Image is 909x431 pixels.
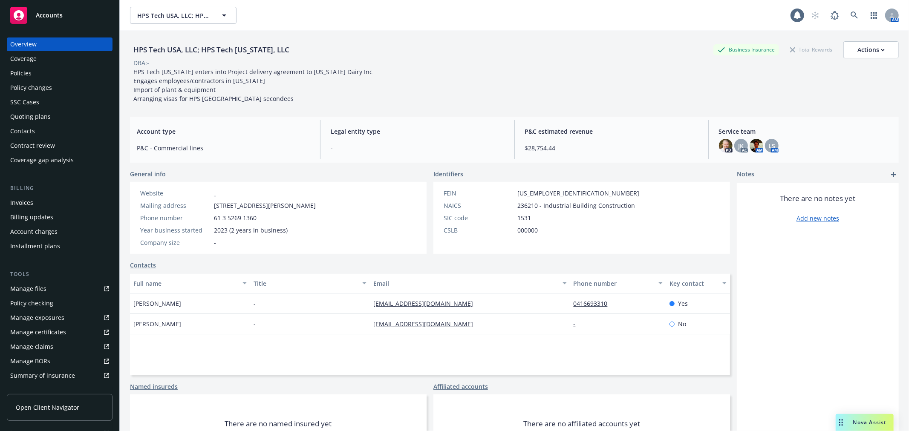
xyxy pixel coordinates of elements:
[130,382,178,391] a: Named insureds
[10,239,60,253] div: Installment plans
[857,42,885,58] div: Actions
[130,7,237,24] button: HPS Tech USA, LLC; HPS Tech [US_STATE], LLC
[214,226,288,235] span: 2023 (2 years in business)
[137,11,211,20] span: HPS Tech USA, LLC; HPS Tech [US_STATE], LLC
[846,7,863,24] a: Search
[836,414,846,431] div: Drag to move
[719,139,733,152] img: photo
[7,95,113,109] a: SSC Cases
[254,279,358,288] div: Title
[7,139,113,152] a: Contract review
[7,369,113,382] a: Summary of insurance
[10,369,75,382] div: Summary of insurance
[214,213,257,222] span: 61 3 5269 1360
[7,311,113,325] a: Manage exposures
[36,12,63,19] span: Accounts
[7,81,113,95] a: Policy changes
[525,127,698,136] span: P&C estimated revenue
[7,210,113,224] a: Billing updates
[738,141,744,150] span: JK
[525,144,698,152] span: $28,754.44
[807,7,824,24] a: Start snowing
[10,139,55,152] div: Contract review
[133,58,149,67] div: DBA: -
[370,273,570,293] button: Email
[10,296,53,310] div: Policy checking
[574,299,615,307] a: 0416693310
[10,81,52,95] div: Policy changes
[7,196,113,210] a: Invoices
[10,225,58,238] div: Account charges
[7,225,113,238] a: Account charges
[7,124,113,138] a: Contacts
[10,66,32,80] div: Policies
[750,139,763,152] img: photo
[373,279,557,288] div: Email
[7,52,113,66] a: Coverage
[433,382,488,391] a: Affiliated accounts
[853,419,887,426] span: Nova Assist
[517,226,538,235] span: 000000
[7,153,113,167] a: Coverage gap analysis
[16,403,79,412] span: Open Client Navigator
[254,319,256,328] span: -
[133,299,181,308] span: [PERSON_NAME]
[7,296,113,310] a: Policy checking
[7,325,113,339] a: Manage certificates
[444,213,514,222] div: SIC code
[10,354,50,368] div: Manage BORs
[214,189,216,197] a: -
[517,201,635,210] span: 236210 - Industrial Building Construction
[130,273,250,293] button: Full name
[444,189,514,198] div: FEIN
[517,189,639,198] span: [US_EMPLOYER_IDENTIFICATION_NUMBER]
[826,7,843,24] a: Report a Bug
[140,238,211,247] div: Company size
[214,238,216,247] span: -
[7,110,113,124] a: Quoting plans
[433,170,463,178] span: Identifiers
[843,41,899,58] button: Actions
[133,279,237,288] div: Full name
[7,37,113,51] a: Overview
[678,319,686,328] span: No
[250,273,370,293] button: Title
[214,201,316,210] span: [STREET_ADDRESS][PERSON_NAME]
[331,127,504,136] span: Legal entity type
[10,124,35,138] div: Contacts
[254,299,256,308] span: -
[669,279,717,288] div: Key contact
[10,37,37,51] div: Overview
[7,340,113,353] a: Manage claims
[10,110,51,124] div: Quoting plans
[10,383,65,397] div: Policy AI ingestions
[10,153,74,167] div: Coverage gap analysis
[140,189,211,198] div: Website
[7,3,113,27] a: Accounts
[836,414,894,431] button: Nova Assist
[140,201,211,210] div: Mailing address
[140,213,211,222] div: Phone number
[574,279,653,288] div: Phone number
[331,144,504,152] span: -
[796,214,839,223] a: Add new notes
[666,273,730,293] button: Key contact
[7,282,113,296] a: Manage files
[130,261,156,270] a: Contacts
[140,226,211,235] div: Year business started
[780,193,856,204] span: There are no notes yet
[7,184,113,193] div: Billing
[10,52,37,66] div: Coverage
[517,213,531,222] span: 1531
[7,239,113,253] a: Installment plans
[373,320,480,328] a: [EMAIL_ADDRESS][DOMAIN_NAME]
[678,299,688,308] span: Yes
[570,273,666,293] button: Phone number
[10,325,66,339] div: Manage certificates
[130,170,166,178] span: General info
[786,44,837,55] div: Total Rewards
[10,340,53,353] div: Manage claims
[7,354,113,368] a: Manage BORs
[866,7,883,24] a: Switch app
